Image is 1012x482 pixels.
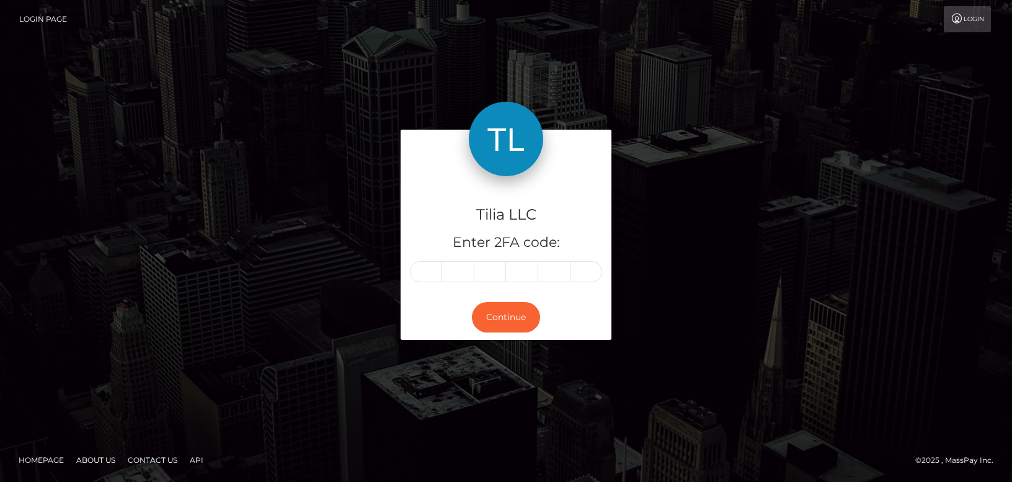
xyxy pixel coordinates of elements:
h5: Enter 2FA code: [410,233,602,252]
a: Login [944,6,991,32]
a: Homepage [14,450,69,470]
h4: Tilia LLC [410,204,602,226]
a: About Us [71,450,120,470]
div: © 2025 , MassPay Inc. [915,453,1003,467]
button: Continue [472,302,540,332]
a: API [185,450,208,470]
img: Tilia LLC [469,102,543,176]
a: Contact Us [123,450,182,470]
a: Login Page [19,6,67,32]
